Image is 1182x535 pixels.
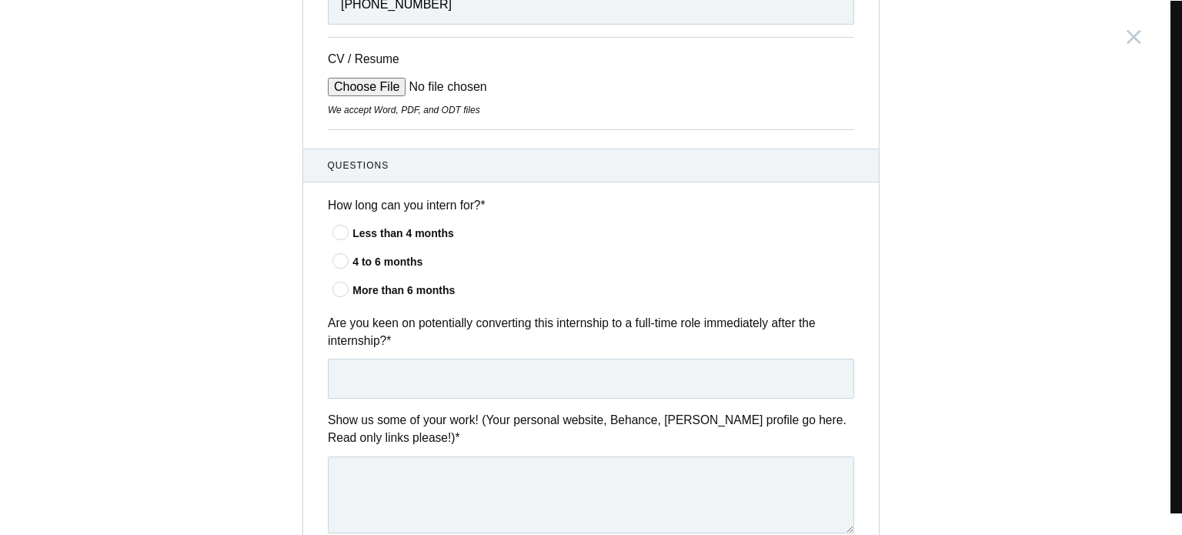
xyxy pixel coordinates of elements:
div: We accept Word, PDF, and ODT files [328,103,854,117]
span: Questions [328,159,855,172]
label: Show us some of your work! (Your personal website, Behance, [PERSON_NAME] profile go here. Read o... [328,411,854,447]
label: How long can you intern for? [328,196,854,214]
div: 4 to 6 months [352,254,854,270]
label: CV / Resume [328,50,443,68]
div: More than 6 months [352,283,854,299]
label: Are you keen on potentially converting this internship to a full-time role immediately after the ... [328,314,854,350]
div: Less than 4 months [352,226,854,242]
